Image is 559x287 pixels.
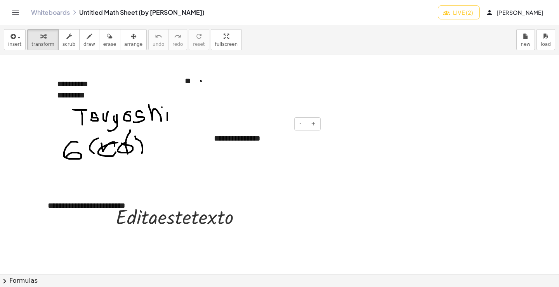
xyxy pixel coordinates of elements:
[31,42,54,47] span: transform
[153,42,164,47] span: undo
[215,42,238,47] span: fullscreen
[189,29,209,50] button: refreshreset
[195,32,203,41] i: refresh
[83,42,95,47] span: draw
[120,29,147,50] button: arrange
[174,32,181,41] i: redo
[79,29,99,50] button: draw
[541,42,551,47] span: load
[294,117,306,130] button: -
[172,42,183,47] span: redo
[27,29,59,50] button: transform
[438,5,480,19] button: Live (2)
[99,29,120,50] button: erase
[58,29,80,50] button: scrub
[148,29,168,50] button: undoundo
[516,29,535,50] button: new
[62,42,75,47] span: scrub
[488,9,543,16] span: [PERSON_NAME]
[211,29,242,50] button: fullscreen
[481,5,550,19] button: [PERSON_NAME]
[193,42,205,47] span: reset
[311,120,316,127] span: +
[31,9,70,16] a: Whiteboards
[168,29,187,50] button: redoredo
[9,6,22,19] button: Toggle navigation
[124,42,142,47] span: arrange
[155,32,162,41] i: undo
[306,117,321,130] button: +
[444,9,473,16] span: Live (2)
[4,29,26,50] button: insert
[521,42,531,47] span: new
[8,42,21,47] span: insert
[536,29,555,50] button: load
[299,120,301,127] span: -
[103,42,116,47] span: erase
